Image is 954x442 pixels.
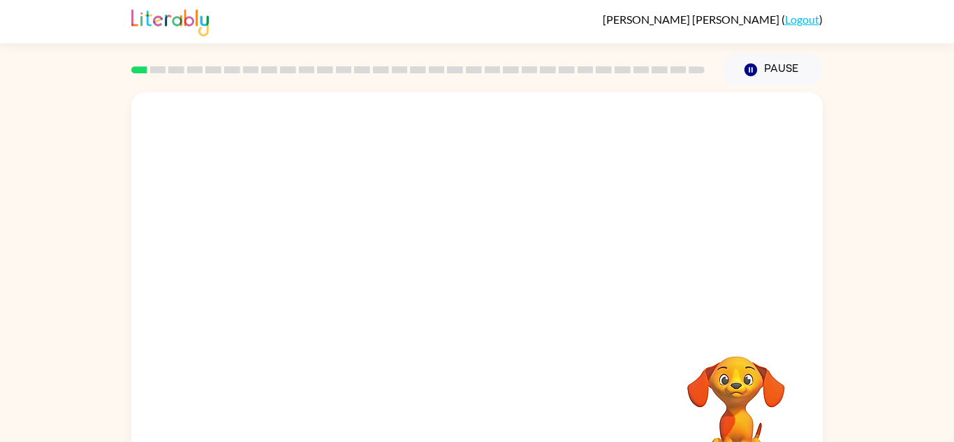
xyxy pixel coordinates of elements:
[603,13,781,26] span: [PERSON_NAME] [PERSON_NAME]
[131,6,209,36] img: Literably
[785,13,819,26] a: Logout
[721,54,823,86] button: Pause
[603,13,823,26] div: ( )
